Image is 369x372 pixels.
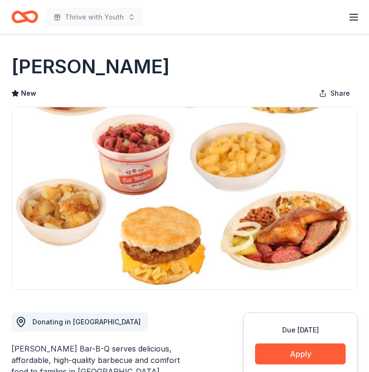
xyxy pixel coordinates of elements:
span: Share [330,88,350,99]
div: Due [DATE] [255,324,346,336]
button: Share [311,84,358,103]
span: Donating in [GEOGRAPHIC_DATA] [32,318,141,326]
span: Thrive with Youth [65,11,124,23]
span: New [21,88,36,99]
img: Image for Bill Miller [12,107,357,289]
h1: [PERSON_NAME] [11,53,170,80]
button: Apply [255,343,346,364]
button: Thrive with Youth [46,8,143,27]
a: Home [11,6,38,28]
